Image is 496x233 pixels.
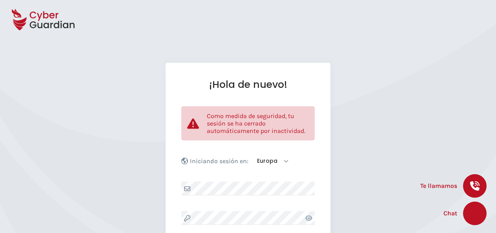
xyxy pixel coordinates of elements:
h1: ¡Hola de nuevo! [181,78,315,91]
button: call us button [463,174,487,198]
p: Iniciando sesión en: [190,157,248,165]
span: Chat [443,209,457,218]
span: Te llamamos [420,181,457,191]
iframe: chat widget [463,202,488,225]
p: Como medida de seguridad, tu sesión se ha cerrado automáticamente por inactividad. [207,112,309,135]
